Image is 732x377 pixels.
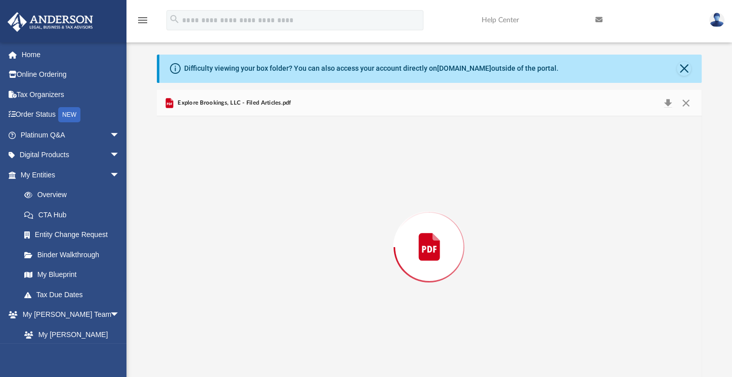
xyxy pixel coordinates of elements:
[7,44,135,65] a: Home
[169,14,180,25] i: search
[7,65,135,85] a: Online Ordering
[14,225,135,245] a: Entity Change Request
[14,324,125,357] a: My [PERSON_NAME] Team
[137,19,149,26] a: menu
[110,165,130,185] span: arrow_drop_down
[184,63,558,74] div: Difficulty viewing your box folder? You can also access your account directly on outside of the p...
[677,62,691,76] button: Close
[677,96,695,110] button: Close
[437,64,491,72] a: [DOMAIN_NAME]
[5,12,96,32] img: Anderson Advisors Platinum Portal
[7,125,135,145] a: Platinum Q&Aarrow_drop_down
[137,14,149,26] i: menu
[110,125,130,146] span: arrow_drop_down
[14,285,135,305] a: Tax Due Dates
[7,305,130,325] a: My [PERSON_NAME] Teamarrow_drop_down
[110,305,130,325] span: arrow_drop_down
[709,13,724,27] img: User Pic
[7,165,135,185] a: My Entitiesarrow_drop_down
[14,265,130,285] a: My Blueprint
[110,145,130,166] span: arrow_drop_down
[14,245,135,265] a: Binder Walkthrough
[7,84,135,105] a: Tax Organizers
[14,185,135,205] a: Overview
[14,205,135,225] a: CTA Hub
[659,96,677,110] button: Download
[7,105,135,125] a: Order StatusNEW
[7,145,135,165] a: Digital Productsarrow_drop_down
[176,99,291,108] span: Explore Brookings, LLC - Filed Articles.pdf
[58,107,80,122] div: NEW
